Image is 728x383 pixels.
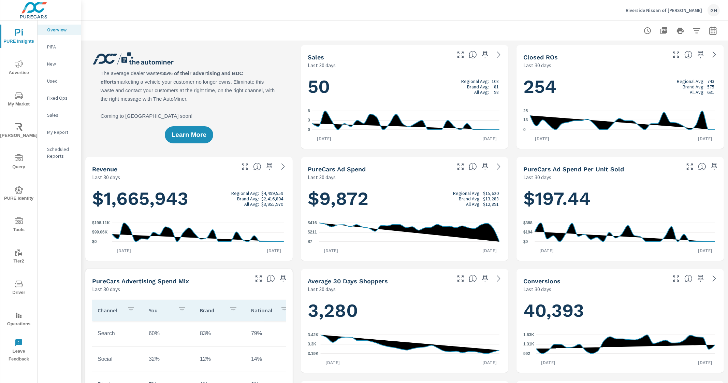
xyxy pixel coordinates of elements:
[535,247,559,254] p: [DATE]
[38,25,81,35] div: Overview
[92,351,143,368] td: Social
[683,84,704,89] p: Brand Avg:
[684,274,693,283] span: The number of dealer-specified goals completed by a visitor. [Source: This data is provided by th...
[2,217,35,234] span: Tools
[172,132,206,138] span: Learn More
[239,161,250,172] button: Make Fullscreen
[261,201,283,207] p: $3,955,970
[194,325,246,342] td: 83%
[261,190,283,196] p: $4,499,559
[308,285,336,293] p: Last 30 days
[149,307,173,314] p: You
[308,299,501,322] h1: 3,280
[308,342,317,347] text: 3.3K
[308,187,501,210] h1: $9,872
[38,144,81,161] div: Scheduled Reports
[523,342,534,347] text: 1.31K
[480,49,491,60] span: Save this to your personalized report
[98,307,121,314] p: Channel
[92,325,143,342] td: Search
[523,109,528,113] text: 25
[308,61,336,69] p: Last 30 days
[536,359,560,366] p: [DATE]
[469,162,477,171] span: Total cost of media for all PureCars channels for the selected dealership group over the selected...
[2,249,35,265] span: Tier2
[244,201,259,207] p: All Avg:
[461,79,489,84] p: Regional Avg:
[261,196,283,201] p: $2,416,804
[38,42,81,52] div: PIPA
[478,247,501,254] p: [DATE]
[231,190,259,196] p: Regional Avg:
[278,273,289,284] span: Save this to your personalized report
[38,93,81,103] div: Fixed Ops
[494,89,499,95] p: 98
[469,51,477,59] span: Number of vehicles sold by the dealership over the selected date range. [Source: This data is sou...
[530,135,554,142] p: [DATE]
[38,76,81,86] div: Used
[253,162,261,171] span: Total sales revenue over the selected date range. [Source: This data is sourced from the dealer’s...
[246,351,297,368] td: 14%
[312,135,336,142] p: [DATE]
[251,307,275,314] p: National
[2,29,35,45] span: PURE Insights
[92,166,117,173] h5: Revenue
[2,311,35,328] span: Operations
[480,161,491,172] span: Save this to your personalized report
[523,61,551,69] p: Last 30 days
[308,230,317,235] text: $211
[671,49,682,60] button: Make Fullscreen
[308,127,310,132] text: 0
[143,325,194,342] td: 60%
[92,230,108,235] text: $99.06K
[112,247,136,254] p: [DATE]
[480,273,491,284] span: Save this to your personalized report
[453,190,481,196] p: Regional Avg:
[47,146,75,159] p: Scheduled Reports
[253,273,264,284] button: Make Fullscreen
[308,54,324,61] h5: Sales
[47,95,75,101] p: Fixed Ops
[200,307,224,314] p: Brand
[523,332,534,337] text: 1.63K
[693,359,717,366] p: [DATE]
[626,7,702,13] p: Riverside Nissan of [PERSON_NAME]
[455,161,466,172] button: Make Fullscreen
[709,161,720,172] span: Save this to your personalized report
[455,273,466,284] button: Make Fullscreen
[523,299,717,322] h1: 40,393
[523,173,551,181] p: Last 30 days
[707,89,714,95] p: 631
[308,351,319,356] text: 3.19K
[262,247,286,254] p: [DATE]
[264,161,275,172] span: Save this to your personalized report
[707,84,714,89] p: 575
[708,4,720,16] div: GH
[38,110,81,120] div: Sales
[483,190,499,196] p: $15,620
[523,221,533,225] text: $388
[693,247,717,254] p: [DATE]
[38,127,81,137] div: My Report
[695,49,706,60] span: Save this to your personalized report
[2,186,35,202] span: PURE Identity
[707,79,714,84] p: 743
[690,24,703,38] button: Apply Filters
[308,166,366,173] h5: PureCars Ad Spend
[523,117,528,122] text: 13
[2,91,35,108] span: My Market
[466,201,481,207] p: All Avg:
[38,59,81,69] div: New
[478,359,501,366] p: [DATE]
[0,20,37,366] div: nav menu
[92,173,120,181] p: Last 30 days
[684,51,693,59] span: Number of Repair Orders Closed by the selected dealership group over the selected time range. [So...
[319,247,343,254] p: [DATE]
[47,129,75,136] p: My Report
[308,221,317,225] text: $416
[677,79,704,84] p: Regional Avg:
[47,112,75,118] p: Sales
[671,273,682,284] button: Make Fullscreen
[308,278,388,285] h5: Average 30 Days Shoppers
[478,135,501,142] p: [DATE]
